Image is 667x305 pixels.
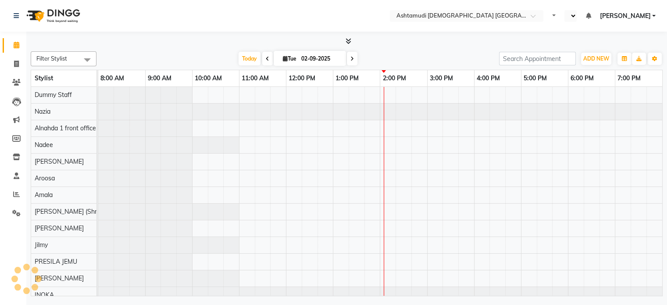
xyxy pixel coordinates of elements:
[36,55,67,62] span: Filter Stylist
[35,91,72,99] span: Dummy Staff
[568,72,596,85] a: 6:00 PM
[35,108,50,115] span: Nazia
[615,72,643,85] a: 7:00 PM
[146,72,174,85] a: 9:00 AM
[583,55,609,62] span: ADD NEW
[239,72,271,85] a: 11:00 AM
[35,174,55,182] span: Aroosa
[299,52,342,65] input: 2025-09-02
[581,53,611,65] button: ADD NEW
[35,158,84,165] span: [PERSON_NAME]
[380,72,408,85] a: 2:00 PM
[428,72,455,85] a: 3:00 PM
[193,72,224,85] a: 10:00 AM
[35,141,53,149] span: Nadee
[521,72,549,85] a: 5:00 PM
[599,11,650,21] span: [PERSON_NAME]
[333,72,361,85] a: 1:00 PM
[35,241,48,249] span: Jilmy
[239,52,260,65] span: Today
[286,72,317,85] a: 12:00 PM
[35,74,53,82] span: Stylist
[35,124,96,132] span: Alnahda 1 front office
[35,258,77,266] span: PRESILA JEMU
[35,191,53,199] span: Amala
[474,72,502,85] a: 4:00 PM
[499,52,576,65] input: Search Appointment
[35,224,84,232] span: [PERSON_NAME]
[98,72,126,85] a: 8:00 AM
[22,4,82,28] img: logo
[35,291,54,299] span: INOKA
[35,274,84,282] span: [PERSON_NAME]
[281,55,299,62] span: Tue
[35,208,107,215] span: [PERSON_NAME] (Shriya)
